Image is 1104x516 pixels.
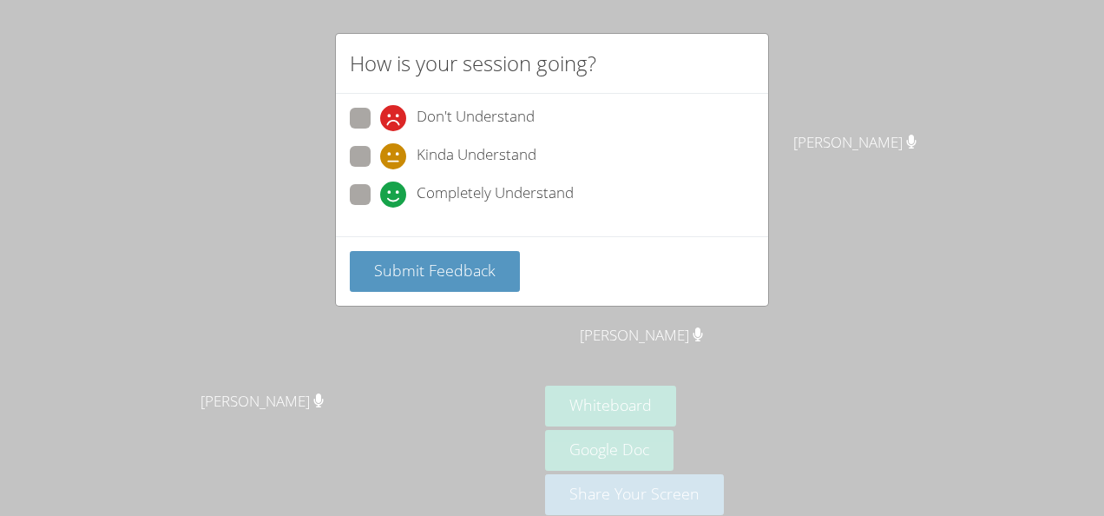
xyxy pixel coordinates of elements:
h2: How is your session going? [350,48,596,79]
span: Submit Feedback [374,260,496,281]
button: Submit Feedback [350,251,520,292]
span: Don't Understand [417,105,535,131]
span: Completely Understand [417,182,574,208]
span: Kinda Understand [417,143,536,169]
